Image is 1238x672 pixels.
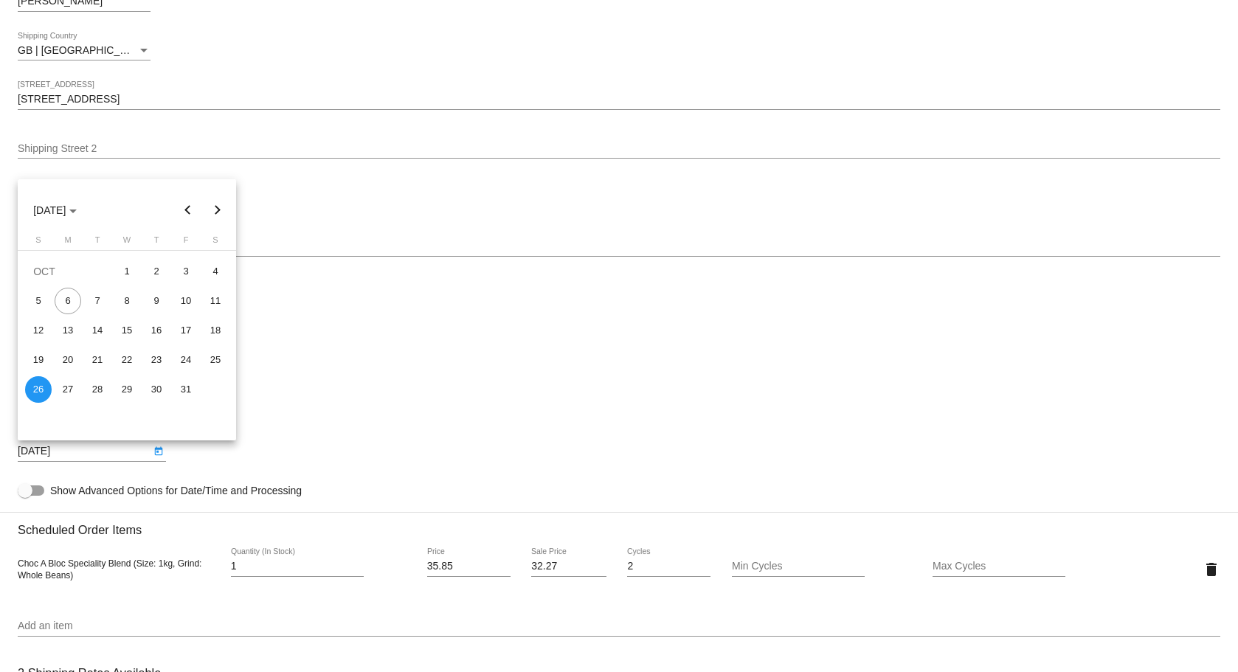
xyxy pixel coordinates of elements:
[203,195,232,225] button: Next month
[202,258,229,285] div: 4
[142,316,171,345] td: October 16, 2025
[55,347,81,373] div: 20
[114,347,140,373] div: 22
[25,317,52,344] div: 12
[84,347,111,373] div: 21
[21,195,89,225] button: Choose month and year
[53,316,83,345] td: October 13, 2025
[173,347,199,373] div: 24
[112,375,142,404] td: October 29, 2025
[202,288,229,314] div: 11
[114,317,140,344] div: 15
[24,235,53,250] th: Sunday
[83,345,112,375] td: October 21, 2025
[84,288,111,314] div: 7
[142,345,171,375] td: October 23, 2025
[143,317,170,344] div: 16
[173,258,199,285] div: 3
[171,235,201,250] th: Friday
[24,286,53,316] td: October 5, 2025
[55,376,81,403] div: 27
[114,288,140,314] div: 8
[112,286,142,316] td: October 8, 2025
[24,345,53,375] td: October 19, 2025
[201,257,230,286] td: October 4, 2025
[143,376,170,403] div: 30
[201,316,230,345] td: October 18, 2025
[114,376,140,403] div: 29
[53,235,83,250] th: Monday
[24,257,112,286] td: OCT
[24,316,53,345] td: October 12, 2025
[25,288,52,314] div: 5
[173,376,199,403] div: 31
[33,204,77,216] span: [DATE]
[112,345,142,375] td: October 22, 2025
[24,375,53,404] td: October 26, 2025
[112,235,142,250] th: Wednesday
[142,286,171,316] td: October 9, 2025
[114,258,140,285] div: 1
[112,257,142,286] td: October 1, 2025
[112,316,142,345] td: October 15, 2025
[55,288,81,314] div: 6
[83,286,112,316] td: October 7, 2025
[83,375,112,404] td: October 28, 2025
[173,195,203,225] button: Previous month
[142,235,171,250] th: Thursday
[53,375,83,404] td: October 27, 2025
[201,286,230,316] td: October 11, 2025
[25,347,52,373] div: 19
[171,257,201,286] td: October 3, 2025
[53,286,83,316] td: October 6, 2025
[142,257,171,286] td: October 2, 2025
[84,317,111,344] div: 14
[143,347,170,373] div: 23
[55,317,81,344] div: 13
[201,235,230,250] th: Saturday
[173,288,199,314] div: 10
[171,316,201,345] td: October 17, 2025
[83,316,112,345] td: October 14, 2025
[25,376,52,403] div: 26
[171,286,201,316] td: October 10, 2025
[142,375,171,404] td: October 30, 2025
[83,235,112,250] th: Tuesday
[173,317,199,344] div: 17
[171,375,201,404] td: October 31, 2025
[202,347,229,373] div: 25
[53,345,83,375] td: October 20, 2025
[143,288,170,314] div: 9
[84,376,111,403] div: 28
[201,345,230,375] td: October 25, 2025
[171,345,201,375] td: October 24, 2025
[143,258,170,285] div: 2
[202,317,229,344] div: 18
